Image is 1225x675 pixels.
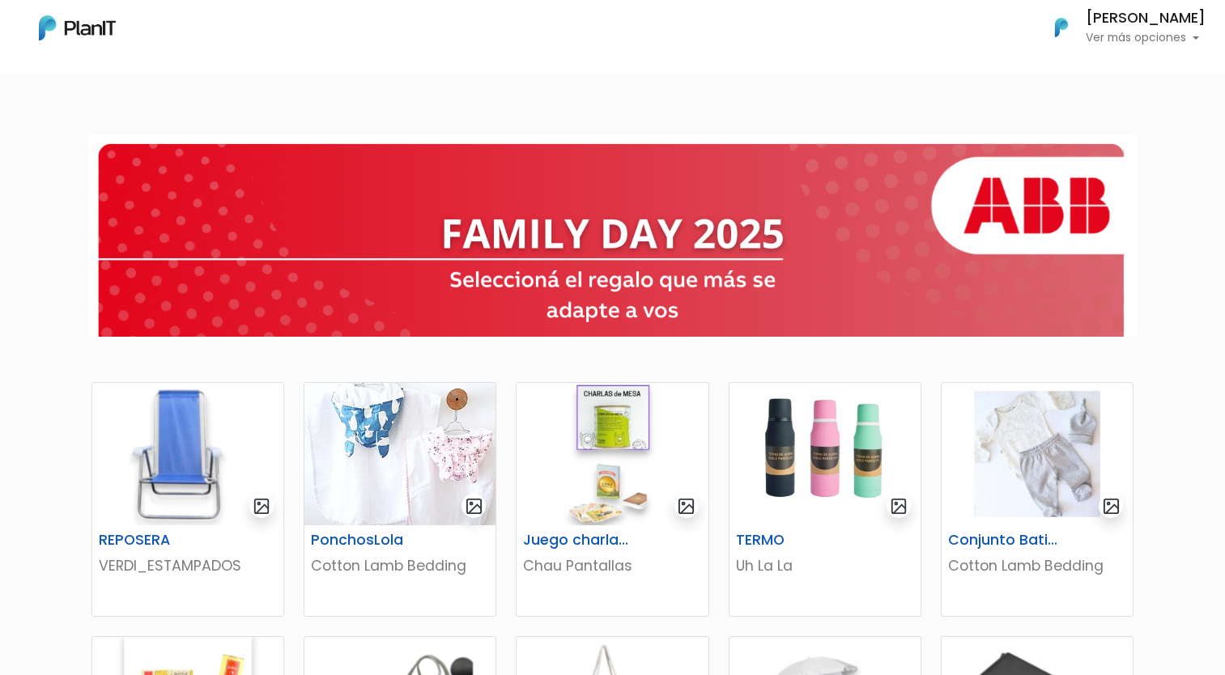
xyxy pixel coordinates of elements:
[513,532,645,549] h6: Juego charlas de mesa + Cartas españolas
[890,497,908,516] img: gallery-light
[1102,497,1121,516] img: gallery-light
[677,497,695,516] img: gallery-light
[89,532,221,549] h6: REPOSERA
[941,382,1134,617] a: gallery-light Conjunto Batita, Pelele y Gorro Cotton Lamb Bedding
[1086,11,1206,26] h6: [PERSON_NAME]
[99,555,277,576] p: VERDI_ESTAMPADOS
[39,15,116,40] img: PlanIt Logo
[465,497,483,516] img: gallery-light
[1044,10,1079,45] img: PlanIt Logo
[736,555,914,576] p: Uh La La
[253,497,271,516] img: gallery-light
[92,383,283,525] img: thumb_Captura_de_pantalla_2024-09-05_150832.png
[516,382,708,617] a: gallery-light Juego charlas de mesa + Cartas españolas Chau Pantallas
[1086,32,1206,44] p: Ver más opciones
[311,555,489,576] p: Cotton Lamb Bedding
[517,383,708,525] img: thumb_image__copia___copia___copia_-Photoroom__11_.jpg
[726,532,858,549] h6: TERMO
[91,382,284,617] a: gallery-light REPOSERA VERDI_ESTAMPADOS
[304,383,496,525] img: thumb_Ponchos.jpg
[523,555,701,576] p: Chau Pantallas
[938,532,1070,549] h6: Conjunto Batita, Pelele y Gorro
[729,382,921,617] a: gallery-light TERMO Uh La La
[1034,6,1206,49] button: PlanIt Logo [PERSON_NAME] Ver más opciones
[948,555,1126,576] p: Cotton Lamb Bedding
[301,532,433,549] h6: PonchosLola
[729,383,921,525] img: thumb_Lunchera_1__1___copia_-Photoroom__89_.jpg
[942,383,1133,525] img: thumb_2FDA6350-6045-48DC-94DD-55C445378348-Photoroom__8_.jpg
[304,382,496,617] a: gallery-light PonchosLola Cotton Lamb Bedding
